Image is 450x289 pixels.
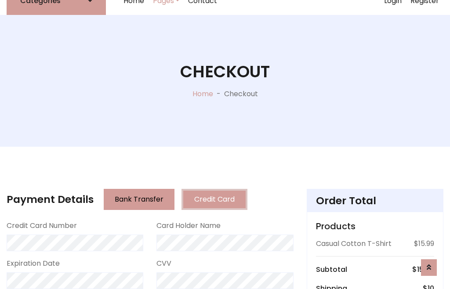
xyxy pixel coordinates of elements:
[181,189,247,210] button: Credit Card
[192,89,213,99] a: Home
[417,264,434,275] span: 15.99
[104,189,174,210] button: Bank Transfer
[316,238,392,249] p: Casual Cotton T-Shirt
[316,195,434,207] h4: Order Total
[7,193,94,206] h4: Payment Details
[7,258,60,269] label: Expiration Date
[224,89,258,99] p: Checkout
[213,89,224,99] p: -
[414,238,434,249] p: $15.99
[316,221,434,231] h5: Products
[156,220,221,231] label: Card Holder Name
[180,62,270,82] h1: Checkout
[7,220,77,231] label: Credit Card Number
[316,265,347,274] h6: Subtotal
[156,258,171,269] label: CVV
[412,265,434,274] h6: $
